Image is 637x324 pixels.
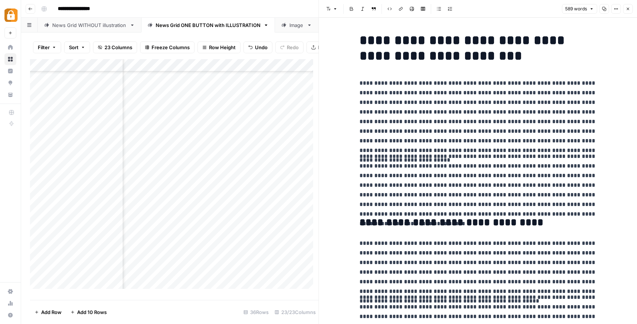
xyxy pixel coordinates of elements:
a: Settings [4,286,16,297]
button: Undo [243,41,272,53]
a: Browse [4,53,16,65]
button: 23 Columns [93,41,137,53]
div: 36 Rows [240,306,272,318]
span: Row Height [209,44,236,51]
a: Insights [4,65,16,77]
div: News Grid WITHOUT illustration [52,21,127,29]
span: 23 Columns [104,44,132,51]
span: Add 10 Rows [77,308,107,316]
button: Row Height [198,41,240,53]
a: News Grid WITHOUT illustration [38,18,141,33]
span: Redo [287,44,299,51]
div: Image [289,21,304,29]
a: Opportunities [4,77,16,89]
a: Home [4,41,16,53]
button: Add 10 Rows [66,306,111,318]
span: Filter [38,44,50,51]
div: 23/23 Columns [272,306,319,318]
a: Image [275,18,318,33]
button: Add Row [30,306,66,318]
a: Your Data [4,89,16,101]
button: Sort [64,41,90,53]
button: Filter [33,41,61,53]
button: Export CSV [306,41,349,53]
button: 589 words [562,4,597,14]
div: News Grid ONE BUTTON with ILLUSTRATION [156,21,261,29]
img: Adzz Logo [4,9,18,22]
span: 589 words [565,6,587,12]
button: Freeze Columns [140,41,195,53]
button: Help + Support [4,309,16,321]
button: Redo [275,41,303,53]
a: News Grid ONE BUTTON with ILLUSTRATION [141,18,275,33]
span: Undo [255,44,268,51]
a: Usage [4,297,16,309]
span: Add Row [41,308,62,316]
span: Sort [69,44,79,51]
span: Freeze Columns [152,44,190,51]
button: Workspace: Adzz [4,6,16,24]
